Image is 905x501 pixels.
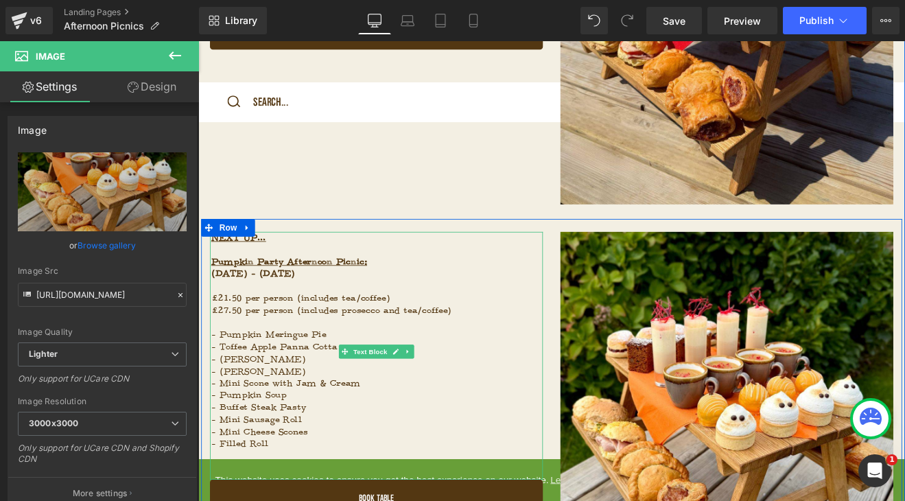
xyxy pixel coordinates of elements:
[18,266,187,276] div: Image Src
[18,238,187,253] div: or
[49,209,67,229] a: Expand / Collapse
[457,7,490,34] a: Mobile
[15,310,405,324] p: £27.50 per person (includes prosecco and tea/coffee)
[18,373,187,393] div: Only support for UCare CDN
[15,423,405,438] p: - Buffet Steak Pasty
[886,454,897,465] span: 1
[783,7,867,34] button: Publish
[872,7,900,34] button: More
[21,209,49,229] span: Row
[18,117,47,136] div: Image
[18,397,187,406] div: Image Resolution
[15,338,405,352] p: - Pumpkin Meringue Pie
[225,14,257,27] span: Library
[15,366,405,381] p: - [PERSON_NAME]
[199,7,267,34] a: New Library
[613,7,641,34] button: Redo
[64,21,144,32] span: Afternoon Picnics
[29,418,78,428] b: 3000x3000
[663,14,685,28] span: Save
[580,7,608,34] button: Undo
[707,7,777,34] a: Preview
[15,409,405,423] p: - Pumpkin Soup
[29,349,58,359] b: Lighter
[15,452,405,467] p: - Mini Cheese Scones
[358,7,391,34] a: Desktop
[78,233,136,257] a: Browse gallery
[15,352,405,366] p: - Toffee Apple Panna Cotta
[73,487,128,500] p: More settings
[15,466,405,480] p: - Filled Roll
[799,15,834,26] span: Publish
[64,7,199,18] a: Landing Pages
[15,395,405,409] p: - Mini Scone with Jam & Cream
[179,356,224,373] span: Text Block
[15,295,405,310] p: £21.50 per person (includes tea/coffee)
[102,71,202,102] a: Design
[15,266,114,279] strong: [DATE] - [DATE]
[18,327,187,337] div: Image Quality
[27,12,45,30] div: v6
[424,7,457,34] a: Tablet
[5,7,53,34] a: v6
[15,252,198,265] u: Pumpkin Party Afternoon Picnic:
[15,381,405,395] p: - [PERSON_NAME]
[239,356,254,373] a: Expand / Collapse
[15,438,405,452] p: - Mini Sausage Roll
[391,7,424,34] a: Laptop
[858,454,891,487] iframe: Intercom live chat
[724,14,761,28] span: Preview
[36,51,65,62] span: Image
[15,224,80,237] u: NEXT UP...
[18,443,187,474] div: Only support for UCare CDN and Shopify CDN
[18,283,187,307] input: Link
